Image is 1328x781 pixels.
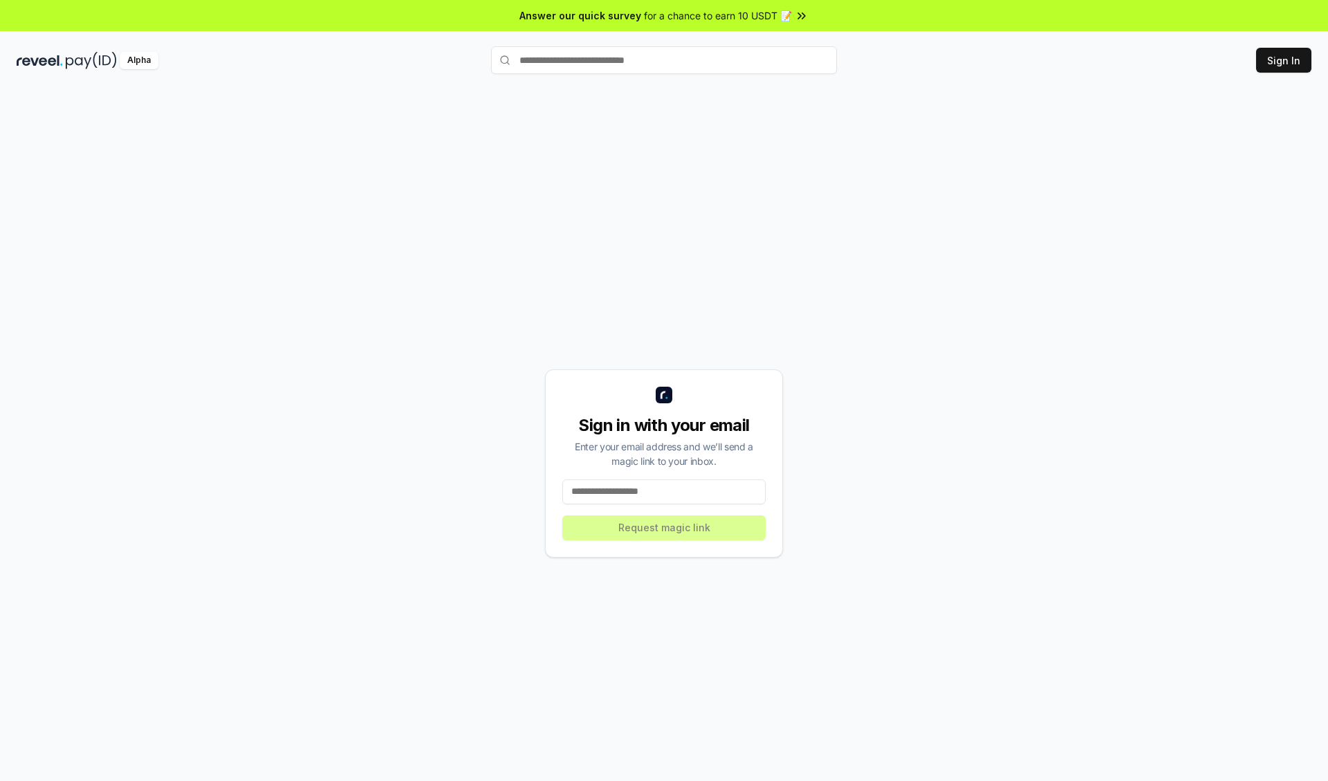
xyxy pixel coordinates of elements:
div: Alpha [120,52,158,69]
div: Enter your email address and we’ll send a magic link to your inbox. [562,439,766,468]
span: for a chance to earn 10 USDT 📝 [644,8,792,23]
span: Answer our quick survey [519,8,641,23]
img: reveel_dark [17,52,63,69]
img: logo_small [656,387,672,403]
button: Sign In [1256,48,1311,73]
img: pay_id [66,52,117,69]
div: Sign in with your email [562,414,766,437]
